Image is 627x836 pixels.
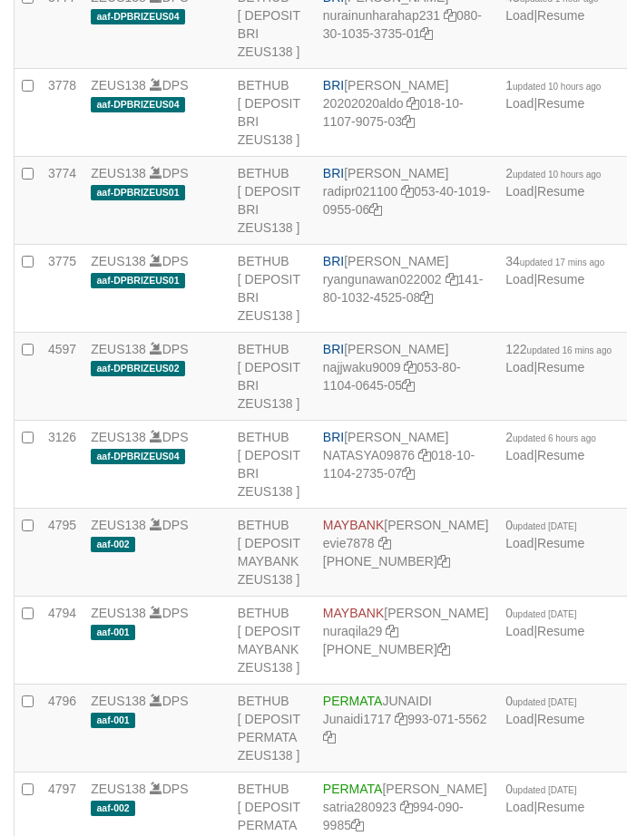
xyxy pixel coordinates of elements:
a: Load [505,96,534,111]
a: Load [505,536,534,550]
td: 3126 [41,421,83,509]
a: 20202020aldo [323,96,404,111]
span: aaf-002 [91,801,135,816]
a: ZEUS138 [91,782,146,796]
a: Load [505,360,534,374]
a: ZEUS138 [91,78,146,92]
a: Copy 8004940100 to clipboard [437,554,450,569]
a: Copy 9940909985 to clipboard [351,818,364,832]
a: Resume [537,800,584,814]
td: DPS [83,421,230,509]
td: [PERSON_NAME] [PHONE_NUMBER] [316,509,498,597]
a: Copy 141801032452508 to clipboard [420,290,433,305]
span: 0 [505,694,576,708]
a: Copy ryangunawan022002 to clipboard [446,272,458,287]
span: 2 [505,166,601,180]
td: DPS [83,509,230,597]
span: updated 10 hours ago [513,170,601,180]
a: Load [505,184,534,199]
a: Copy radipr021100 to clipboard [401,184,414,199]
td: BETHUB [ DEPOSIT PERMATA ZEUS138 ] [230,685,316,773]
td: BETHUB [ DEPOSIT BRI ZEUS138 ] [230,157,316,245]
a: Load [505,8,534,23]
span: BRI [323,254,344,268]
a: ZEUS138 [91,342,146,356]
span: updated [DATE] [513,697,576,707]
td: [PERSON_NAME] 053-80-1104-0645-05 [316,333,498,421]
span: BRI [323,430,344,444]
span: | [505,694,584,726]
td: [PERSON_NAME] 018-10-1104-2735-07 [316,421,498,509]
a: Copy 080301035373501 to clipboard [420,26,433,41]
span: | [505,166,601,199]
span: updated 6 hours ago [513,433,596,443]
a: Junaidi1717 [323,712,392,726]
a: Resume [537,8,584,23]
a: Resume [537,96,584,111]
td: JUNAIDI 993-071-5562 [316,685,498,773]
span: 0 [505,782,576,796]
a: evie7878 [323,536,375,550]
span: aaf-001 [91,713,135,728]
a: Resume [537,448,584,462]
a: Load [505,624,534,638]
span: BRI [323,166,344,180]
span: updated 16 mins ago [527,345,612,355]
td: BETHUB [ DEPOSIT BRI ZEUS138 ] [230,421,316,509]
span: updated 17 mins ago [520,258,604,267]
a: Copy nuraqila29 to clipboard [386,624,398,638]
a: ZEUS138 [91,166,146,180]
a: Copy 018101104273507 to clipboard [402,466,415,481]
td: 4794 [41,597,83,685]
a: Resume [537,360,584,374]
td: BETHUB [ DEPOSIT MAYBANK ZEUS138 ] [230,509,316,597]
span: | [505,606,584,638]
a: Load [505,712,534,726]
span: | [505,518,584,550]
td: 3775 [41,245,83,333]
span: updated [DATE] [513,521,576,531]
span: aaf-DPBRIZEUS01 [91,273,185,288]
a: Load [505,800,534,814]
td: DPS [83,69,230,157]
td: 4597 [41,333,83,421]
td: 4796 [41,685,83,773]
a: radipr021100 [323,184,398,199]
span: aaf-002 [91,537,135,552]
td: [PERSON_NAME] 018-10-1107-9075-03 [316,69,498,157]
span: 34 [505,254,604,268]
span: | [505,254,604,287]
td: [PERSON_NAME] 141-80-1032-4525-08 [316,245,498,333]
a: ZEUS138 [91,518,146,532]
a: Copy 053801104064505 to clipboard [402,378,415,393]
a: NATASYA09876 [323,448,415,462]
a: ZEUS138 [91,430,146,444]
td: BETHUB [ DEPOSIT MAYBANK ZEUS138 ] [230,597,316,685]
td: DPS [83,685,230,773]
td: BETHUB [ DEPOSIT BRI ZEUS138 ] [230,333,316,421]
td: [PERSON_NAME] 053-40-1019-0955-06 [316,157,498,245]
span: | [505,78,601,111]
span: aaf-DPBRIZEUS04 [91,9,185,24]
td: DPS [83,333,230,421]
a: Copy NATASYA09876 to clipboard [418,448,431,462]
a: Copy 8743968600 to clipboard [437,642,450,656]
a: Copy nurainunharahap231 to clipboard [444,8,456,23]
a: Copy najjwaku9009 to clipboard [404,360,416,374]
span: MAYBANK [323,518,384,532]
span: 122 [505,342,612,356]
span: aaf-001 [91,625,135,640]
td: 3778 [41,69,83,157]
a: najjwaku9009 [323,360,401,374]
a: Resume [537,184,584,199]
span: | [505,430,596,462]
a: ZEUS138 [91,254,146,268]
span: MAYBANK [323,606,384,620]
td: BETHUB [ DEPOSIT BRI ZEUS138 ] [230,245,316,333]
td: DPS [83,245,230,333]
a: Copy 9930715562 to clipboard [323,730,336,744]
span: | [505,782,584,814]
td: DPS [83,597,230,685]
a: nurainunharahap231 [323,8,440,23]
span: aaf-DPBRIZEUS02 [91,361,185,376]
